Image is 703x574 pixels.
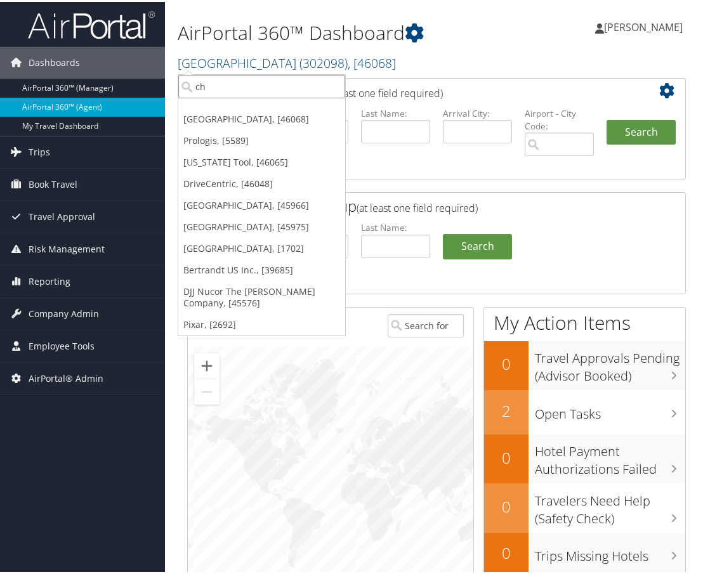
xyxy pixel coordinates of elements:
span: ( 302098 ) [299,53,348,70]
span: [PERSON_NAME] [604,18,683,32]
span: Dashboards [29,45,80,77]
h2: Airtinerary Lookup [197,79,634,100]
span: Risk Management [29,232,105,263]
button: Zoom out [194,377,220,403]
a: 0Travelers Need Help (Safety Check) [484,481,685,530]
h3: Travel Approvals Pending (Advisor Booked) [535,341,685,383]
a: DriveCentric, [46048] [178,171,345,193]
h3: Travelers Need Help (Safety Check) [535,484,685,526]
a: Prologis, [5589] [178,128,345,150]
a: 0Travel Approvals Pending (Advisor Booked) [484,339,685,388]
a: 0Hotel Payment Authorizations Failed [484,433,685,481]
label: Arrival City: [443,105,512,118]
span: Trips [29,134,50,166]
span: Travel Approval [29,199,95,231]
a: [GEOGRAPHIC_DATA], [45975] [178,214,345,236]
button: Zoom in [194,351,220,377]
a: [GEOGRAPHIC_DATA] [178,53,396,70]
a: DJJ Nucor The [PERSON_NAME] Company, [45576] [178,279,345,312]
span: Book Travel [29,167,77,199]
label: Airport - City Code: [525,105,594,131]
span: (at least one field required) [322,84,443,98]
span: , [ 46068 ] [348,53,396,70]
h2: Savings Tracker Lookup [197,193,634,215]
input: Search Accounts [178,73,345,96]
span: Company Admin [29,296,99,328]
a: [GEOGRAPHIC_DATA], [45966] [178,193,345,214]
span: (at least one field required) [357,199,478,213]
h2: 0 [484,445,529,467]
h3: Trips Missing Hotels [535,539,685,563]
img: airportal-logo.png [28,8,155,38]
label: Last Name: [361,105,430,118]
input: Search for Traveler [388,312,464,336]
a: 2Open Tasks [484,388,685,433]
a: Bertrandt US Inc., [39685] [178,258,345,279]
span: AirPortal® Admin [29,361,103,393]
a: [PERSON_NAME] [595,6,695,44]
h2: 0 [484,540,529,562]
h3: Hotel Payment Authorizations Failed [535,434,685,476]
button: Search [607,118,676,143]
span: Reporting [29,264,70,296]
label: Last Name: [361,219,430,232]
a: [US_STATE] Tool, [46065] [178,150,345,171]
h2: 2 [484,398,529,420]
span: Employee Tools [29,329,95,360]
h1: My Action Items [484,308,685,334]
a: [GEOGRAPHIC_DATA], [46068] [178,107,345,128]
a: Search [443,232,512,258]
a: [GEOGRAPHIC_DATA], [1702] [178,236,345,258]
h3: Open Tasks [535,397,685,421]
h2: 0 [484,351,529,373]
h1: AirPortal 360™ Dashboard [178,18,523,44]
h2: 0 [484,494,529,516]
a: Pixar, [2692] [178,312,345,334]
